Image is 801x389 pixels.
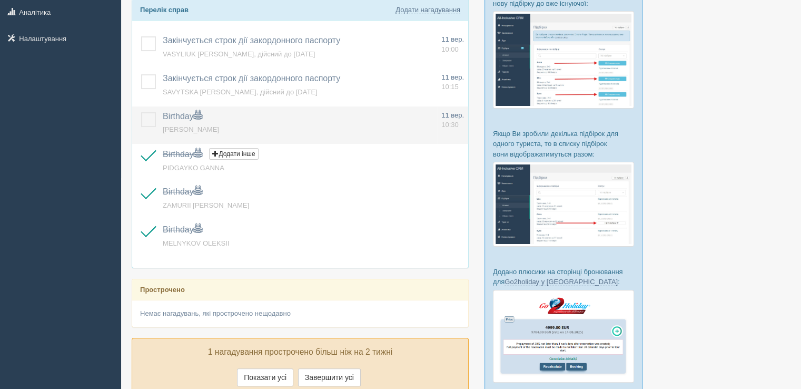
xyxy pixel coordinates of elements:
[140,6,189,14] b: Перелік справ
[395,6,460,14] a: Додати нагадування
[441,83,459,91] span: 10:15
[132,300,468,326] div: Немає нагадувань, які прострочено нещодавно
[163,225,202,234] a: Birthday
[298,368,361,386] button: Завершити усі
[493,162,634,247] img: %D0%BF%D1%96%D0%B4%D0%B1%D1%96%D1%80%D0%BA%D0%B8-%D0%B3%D1%80%D1%83%D0%BF%D0%B0-%D1%81%D1%80%D0%B...
[163,164,224,172] a: PIDGAYKO GANNA
[441,121,459,129] span: 10:30
[441,35,464,43] span: 11 вер.
[163,201,249,209] a: ZAMURII [PERSON_NAME]
[493,11,634,109] img: %D0%BF%D1%96%D0%B4%D0%B1%D1%96%D1%80%D0%BA%D0%B0-%D1%82%D1%83%D1%80%D0%B8%D1%81%D1%82%D1%83-%D1%8...
[163,112,202,121] a: Birthday
[493,129,634,159] p: Якщо Ви зробили декілька підбірок для одного туриста, то в списку підбірок вони відображатимуться...
[493,290,634,383] img: go2holiday-proposal-for-travel-agency.png
[163,88,318,96] a: SAVYTSKA [PERSON_NAME], дійсний до [DATE]
[209,148,258,160] button: Додати інше
[163,74,340,83] a: Закінчується строк дії закордонного паспорту
[441,111,464,130] a: 11 вер. 10:30
[163,125,219,133] a: [PERSON_NAME]
[163,50,315,58] a: VASYLIUK [PERSON_NAME], дійсний до [DATE]
[441,73,464,81] span: 11 вер.
[441,111,464,119] span: 11 вер.
[441,45,459,53] span: 10:00
[163,187,202,196] a: Birthday
[505,278,618,286] a: Go2holiday у [GEOGRAPHIC_DATA]
[441,35,464,54] a: 11 вер. 10:00
[163,36,340,45] a: Закінчується строк дії закордонного паспорту
[493,267,634,287] p: Додано плюсики на сторінці бронювання для :
[441,73,464,92] a: 11 вер. 10:15
[163,239,229,247] a: MELNYKOV OLEKSII
[163,150,202,159] a: Birthday
[237,368,293,386] button: Показати усі
[140,286,185,294] b: Прострочено
[140,346,460,358] p: 1 нагадування прострочено більш ніж на 2 тижні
